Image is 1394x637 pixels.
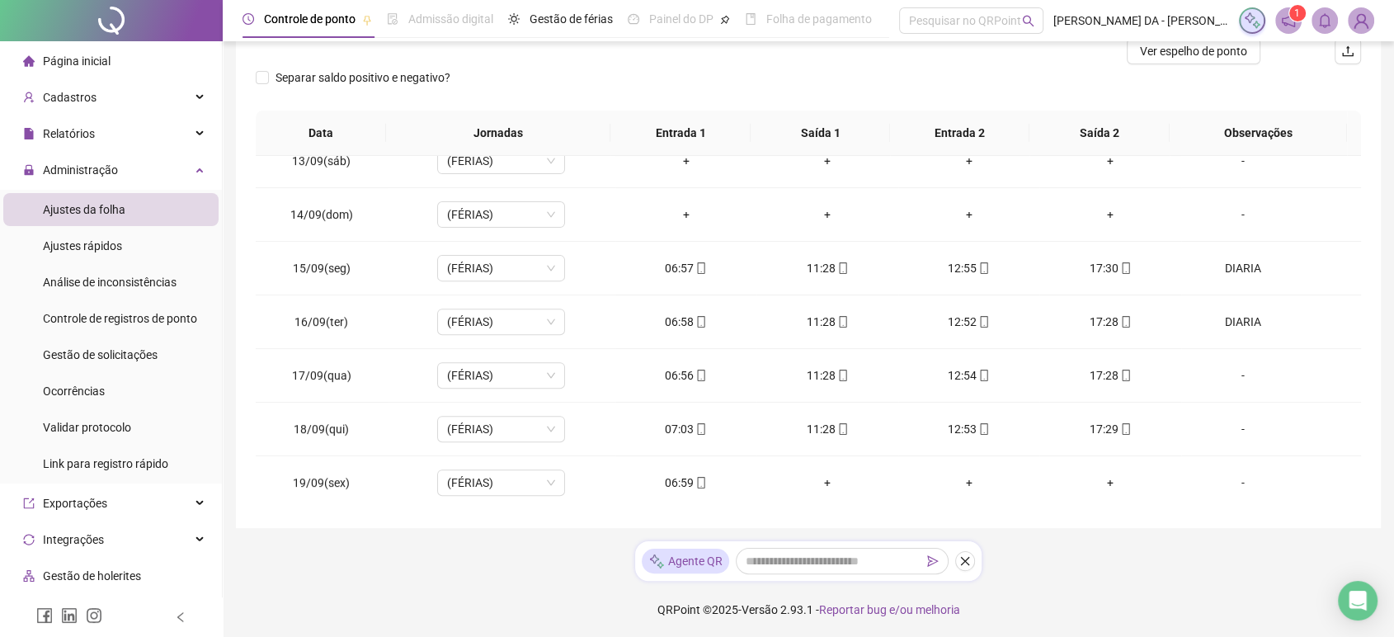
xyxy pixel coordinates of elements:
[836,316,849,328] span: mobile
[23,164,35,176] span: lock
[742,603,778,616] span: Versão
[43,312,197,325] span: Controle de registros de ponto
[629,366,743,385] div: 06:56
[293,476,350,489] span: 19/09(sex)
[770,366,884,385] div: 11:28
[43,385,105,398] span: Ocorrências
[629,313,743,331] div: 06:58
[1194,259,1292,277] div: DIARIA
[694,477,707,488] span: mobile
[1317,13,1332,28] span: bell
[43,421,131,434] span: Validar protocolo
[23,534,35,545] span: sync
[1194,474,1292,492] div: -
[819,603,960,616] span: Reportar bug e/ou melhoria
[294,422,349,436] span: 18/09(qui)
[362,15,372,25] span: pushpin
[290,208,353,221] span: 14/09(dom)
[770,474,884,492] div: +
[292,154,351,168] span: 13/09(sáb)
[23,498,35,509] span: export
[959,555,971,567] span: close
[1294,7,1300,19] span: 1
[1194,313,1292,331] div: DIARIA
[911,205,1026,224] div: +
[629,205,743,224] div: +
[770,313,884,331] div: 11:28
[43,533,104,546] span: Integrações
[175,611,186,623] span: left
[977,423,990,435] span: mobile
[23,55,35,67] span: home
[911,313,1026,331] div: 12:52
[770,152,884,170] div: +
[648,553,665,570] img: sparkle-icon.fc2bf0ac1784a2077858766a79e2daf3.svg
[766,12,872,26] span: Folha de pagamento
[927,555,939,567] span: send
[269,68,457,87] span: Separar saldo positivo e negativo?
[294,315,348,328] span: 16/09(ter)
[1029,111,1169,156] th: Saída 2
[447,149,555,173] span: (FÉRIAS)
[770,420,884,438] div: 11:28
[1053,12,1229,30] span: [PERSON_NAME] DA - [PERSON_NAME] ME
[447,470,555,495] span: (FÉRIAS)
[447,256,555,281] span: (FÉRIAS)
[447,417,555,441] span: (FÉRIAS)
[977,316,990,328] span: mobile
[694,370,707,381] span: mobile
[508,13,520,25] span: sun
[43,497,107,510] span: Exportações
[408,12,493,26] span: Admissão digital
[293,262,351,275] span: 15/09(seg)
[694,423,707,435] span: mobile
[43,163,118,177] span: Administração
[1140,42,1247,60] span: Ver espelho de ponto
[43,203,125,216] span: Ajustes da folha
[61,607,78,624] span: linkedin
[751,111,890,156] th: Saída 1
[43,54,111,68] span: Página inicial
[86,607,102,624] span: instagram
[770,259,884,277] div: 11:28
[447,309,555,334] span: (FÉRIAS)
[386,111,611,156] th: Jornadas
[911,259,1026,277] div: 12:55
[23,92,35,103] span: user-add
[1022,15,1034,27] span: search
[694,316,707,328] span: mobile
[43,127,95,140] span: Relatórios
[23,570,35,582] span: apartment
[1053,474,1167,492] div: +
[610,111,750,156] th: Entrada 1
[745,13,756,25] span: book
[629,420,743,438] div: 07:03
[770,205,884,224] div: +
[628,13,639,25] span: dashboard
[447,202,555,227] span: (FÉRIAS)
[1053,313,1167,331] div: 17:28
[977,370,990,381] span: mobile
[836,262,849,274] span: mobile
[911,420,1026,438] div: 12:53
[1118,423,1132,435] span: mobile
[911,474,1026,492] div: +
[694,262,707,274] span: mobile
[43,91,97,104] span: Cadastros
[629,474,743,492] div: 06:59
[387,13,398,25] span: file-done
[1053,366,1167,385] div: 17:28
[890,111,1029,156] th: Entrada 2
[1053,420,1167,438] div: 17:29
[1243,12,1261,30] img: sparkle-icon.fc2bf0ac1784a2077858766a79e2daf3.svg
[264,12,356,26] span: Controle de ponto
[43,569,141,583] span: Gestão de holerites
[911,152,1026,170] div: +
[1289,5,1306,21] sup: 1
[1053,205,1167,224] div: +
[1127,38,1260,64] button: Ver espelho de ponto
[1118,316,1132,328] span: mobile
[629,259,743,277] div: 06:57
[649,12,713,26] span: Painel do DP
[1194,420,1292,438] div: -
